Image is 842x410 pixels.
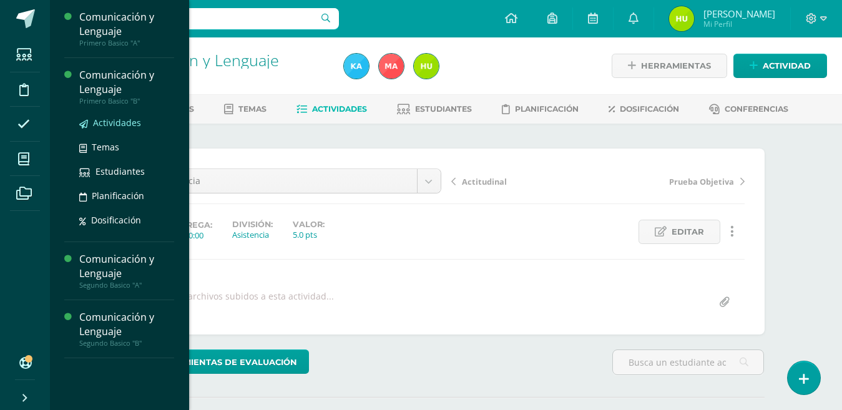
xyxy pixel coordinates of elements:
[79,39,174,47] div: Primero Basico "A"
[91,214,141,226] span: Dosificación
[462,176,507,187] span: Actitudinal
[515,104,579,114] span: Planificación
[613,350,763,374] input: Busca un estudiante aquí...
[502,99,579,119] a: Planificación
[232,220,273,229] label: División:
[79,281,174,290] div: Segundo Basico "A"
[79,188,174,203] a: Planificación
[79,97,174,105] div: Primero Basico "B"
[79,339,174,348] div: Segundo Basico "B"
[93,117,141,129] span: Actividades
[312,104,367,114] span: Actividades
[725,104,788,114] span: Conferencias
[79,10,174,39] div: Comunicación y Lenguaje
[97,51,329,69] h1: Comunicación y Lenguaje
[92,190,144,202] span: Planificación
[397,99,472,119] a: Estudiantes
[379,54,404,79] img: 0183f867e09162c76e2065f19ee79ccf.png
[669,6,694,31] img: 471d9782fcc6e7ea51b5b88b8af4489b.png
[703,7,775,20] span: [PERSON_NAME]
[79,68,174,105] a: Comunicación y LenguajePrimero Basico "B"
[620,104,679,114] span: Dosificación
[79,10,174,47] a: Comunicación y LenguajePrimero Basico "A"
[598,175,745,187] a: Prueba Objetiva
[293,229,325,240] div: 5.0 pts
[296,99,367,119] a: Actividades
[97,69,329,81] div: Primero Basico 'A'
[672,220,704,243] span: Editar
[709,99,788,119] a: Conferencias
[232,229,273,240] div: Asistencia
[79,164,174,178] a: Estudiantes
[156,290,334,315] div: No hay archivos subidos a esta actividad...
[669,176,734,187] span: Prueba Objetiva
[612,54,727,78] a: Herramientas
[451,175,598,187] a: Actitudinal
[641,54,711,77] span: Herramientas
[79,68,174,97] div: Comunicación y Lenguaje
[79,140,174,154] a: Temas
[733,54,827,78] a: Actividad
[158,169,408,193] span: Asistencia
[763,54,811,77] span: Actividad
[344,54,369,79] img: 258196113818b181416f1cb94741daed.png
[95,165,145,177] span: Estudiantes
[79,213,174,227] a: Dosificación
[128,349,309,374] a: Herramientas de evaluación
[79,310,174,348] a: Comunicación y LenguajeSegundo Basico "B"
[152,351,297,374] span: Herramientas de evaluación
[79,115,174,130] a: Actividades
[415,104,472,114] span: Estudiantes
[609,99,679,119] a: Dosificación
[224,99,267,119] a: Temas
[79,310,174,339] div: Comunicación y Lenguaje
[703,19,775,29] span: Mi Perfil
[79,252,174,290] a: Comunicación y LenguajeSegundo Basico "A"
[414,54,439,79] img: 471d9782fcc6e7ea51b5b88b8af4489b.png
[170,220,212,230] span: Entrega:
[293,220,325,229] label: Valor:
[92,141,119,153] span: Temas
[79,252,174,281] div: Comunicación y Lenguaje
[149,169,441,193] a: Asistencia
[58,8,339,29] input: Busca un usuario...
[238,104,267,114] span: Temas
